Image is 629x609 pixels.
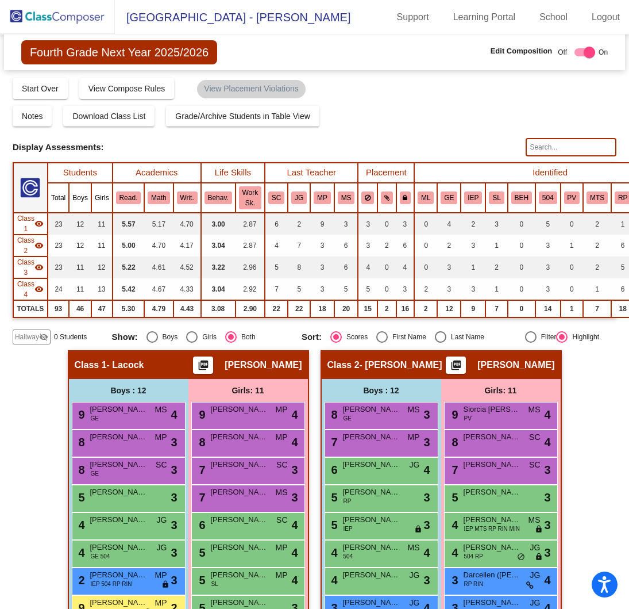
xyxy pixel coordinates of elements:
th: Gifted Education [437,183,461,213]
td: 0 [377,213,396,235]
td: 12 [69,235,91,256]
td: 5.22 [113,256,145,278]
span: 7 [196,464,206,476]
td: 23 [48,235,69,256]
span: MP [408,431,420,443]
div: Girls [198,332,217,342]
td: Megan Setliff - Setliff [13,256,48,278]
td: 5.00 [113,235,145,256]
span: [PERSON_NAME] [90,514,148,526]
td: 5.30 [113,300,145,317]
td: 3 [461,235,485,256]
span: [PERSON_NAME] [211,404,268,415]
mat-icon: visibility [34,285,44,294]
td: 3 [461,278,485,300]
span: [PERSON_NAME] [343,431,400,443]
td: 6 [265,213,288,235]
td: 0 [377,256,396,278]
span: [PERSON_NAME] [211,459,268,470]
button: SC [268,191,284,204]
span: GE [91,414,99,423]
button: Work Sk. [239,186,261,209]
td: Michelle Odom - Odom [13,235,48,256]
th: Student was brought to MTSS [583,183,611,213]
td: 3.00 [201,213,236,235]
td: 13 [91,278,113,300]
span: Class 2 [17,235,34,256]
button: Print Students Details [193,357,213,374]
button: Grade/Archive Students in Table View [166,106,319,127]
td: 3.08 [201,300,236,317]
td: 9 [461,300,485,317]
td: 14 [535,300,561,317]
span: [PERSON_NAME] [90,404,148,415]
td: 4 [265,235,288,256]
td: 4.17 [173,235,201,256]
span: 4 [544,406,550,423]
span: 8 [196,436,206,449]
span: 8 [76,464,85,476]
span: 5 [449,491,458,504]
th: IEP - Academics [461,183,485,213]
td: 2 [583,213,611,235]
mat-radio-group: Select an option [112,331,293,343]
td: 0 [508,235,535,256]
td: 12 [91,256,113,278]
td: TOTALS [13,300,48,317]
span: 3 [171,489,177,506]
span: [PERSON_NAME] [211,514,268,526]
td: 4.67 [144,278,173,300]
span: MP [155,431,167,443]
td: 3 [310,278,334,300]
td: 2.90 [236,300,265,317]
mat-icon: visibility_off [39,332,48,342]
td: 24 [48,278,69,300]
button: Download Class List [63,106,155,127]
td: 3 [334,213,358,235]
span: Hallway [15,332,39,342]
button: View Compose Rules [79,78,175,99]
td: 0 [561,256,584,278]
span: Off [558,47,567,58]
td: 2 [437,235,461,256]
span: Fourth Grade Next Year 2025/2026 [21,40,217,64]
th: IEP - Behavior [508,183,535,213]
td: 1 [583,278,611,300]
td: 5 [265,256,288,278]
td: 22 [265,300,288,317]
td: 23 [48,213,69,235]
button: PV [564,191,580,204]
span: 3 [291,489,298,506]
td: 0 [561,278,584,300]
span: RP [344,497,352,505]
td: 1 [561,300,584,317]
span: [PERSON_NAME] [464,487,521,498]
span: 8 [76,436,85,449]
td: 5 [358,278,377,300]
div: Scores [342,332,368,342]
mat-chip: View Placement Violations [197,80,305,98]
span: GE [344,414,352,423]
td: 9 [310,213,334,235]
span: 4 [291,406,298,423]
span: Class 1 [75,359,107,371]
span: MS [528,404,541,416]
td: 2.92 [236,278,265,300]
td: 0 [414,235,437,256]
span: MS [155,404,167,416]
th: Parent Volunteer [561,183,584,213]
span: SC [276,459,287,471]
a: School [530,8,577,26]
div: Girls: 11 [441,379,561,402]
td: 3 [396,278,415,300]
span: Class 1 [17,213,34,234]
td: 2 [414,278,437,300]
button: Behav. [204,191,232,204]
span: MP [276,431,288,443]
button: MTS [586,191,608,204]
td: 8 [288,256,310,278]
span: MS [276,487,288,499]
span: 7 [449,464,458,476]
button: JG [291,191,307,204]
td: 6 [396,235,415,256]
